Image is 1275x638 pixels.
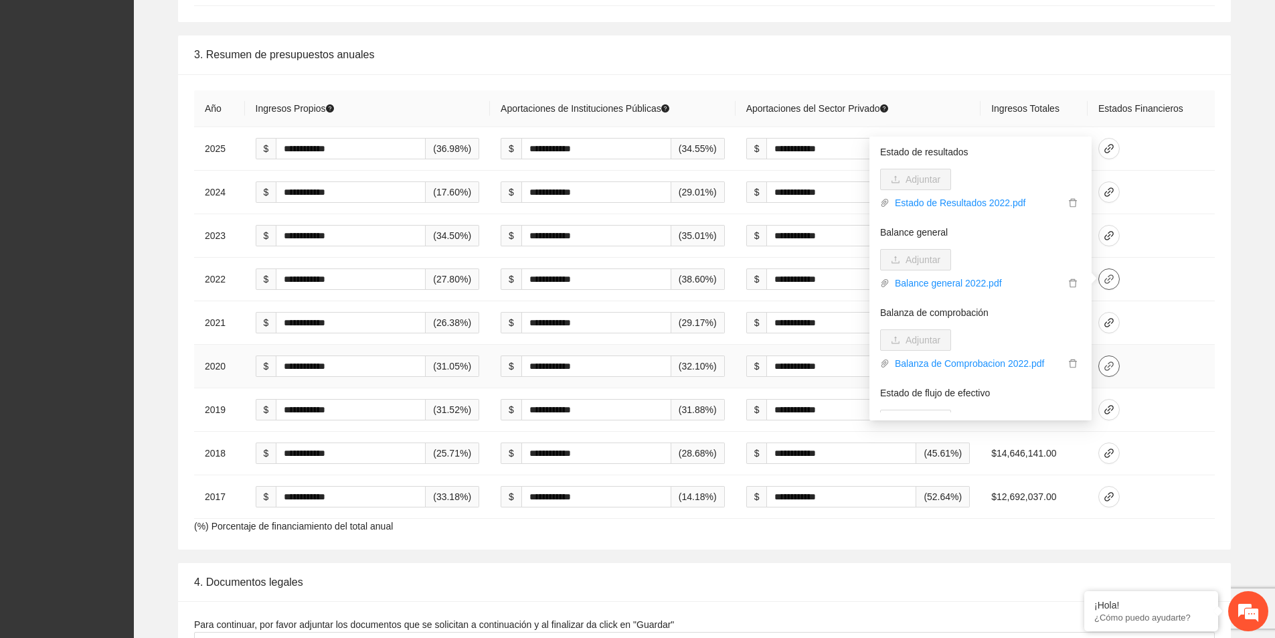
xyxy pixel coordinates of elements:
[501,181,521,203] span: $
[426,486,479,507] span: (33.18%)
[426,312,479,333] span: (26.38%)
[256,443,276,464] span: $
[1088,90,1215,127] th: Estados Financieros
[981,90,1088,127] th: Ingresos Totales
[661,104,669,112] span: question-circle
[1098,443,1120,464] button: link
[426,268,479,290] span: (27.80%)
[746,268,767,290] span: $
[981,432,1088,475] td: $14,646,141.00
[194,90,245,127] th: Año
[426,181,479,203] span: (17.60%)
[1094,600,1208,611] div: ¡Hola!
[501,268,521,290] span: $
[880,410,951,431] button: upload
[880,249,951,270] button: uploadAdjuntar
[916,443,970,464] span: (45.61%)
[1098,181,1120,203] button: link
[220,7,252,39] div: Minimizar ventana de chat en vivo
[194,258,245,301] td: 2022
[194,563,1215,601] div: 4. Documentos legales
[746,138,767,159] span: $
[1065,195,1081,210] button: delete
[256,138,276,159] span: $
[256,103,334,114] span: Ingresos Propios
[256,486,276,507] span: $
[1099,274,1119,285] span: link
[256,312,276,333] span: $
[501,355,521,377] span: $
[501,443,521,464] span: $
[981,475,1088,519] td: $12,692,037.00
[880,169,951,190] button: uploadAdjuntar
[889,356,1065,371] a: Balanza de Comprobacion 2022.pdf
[1065,276,1081,291] button: delete
[501,103,669,114] span: Aportaciones de Instituciones Públicas
[671,443,725,464] span: (28.68%)
[194,388,245,432] td: 2019
[880,305,1081,320] p: Balanza de comprobación
[1099,230,1119,241] span: link
[256,225,276,246] span: $
[880,104,888,112] span: question-circle
[426,399,479,420] span: (31.52%)
[746,225,767,246] span: $
[501,399,521,420] span: $
[256,355,276,377] span: $
[1066,198,1080,208] span: delete
[880,335,951,345] span: uploadAdjuntar
[78,179,185,314] span: Estamos en línea.
[880,359,889,368] span: paper-clip
[671,225,725,246] span: (35.01%)
[1099,143,1119,154] span: link
[746,103,888,114] span: Aportaciones del Sector Privado
[194,619,674,630] span: Para continuar, por favor adjuntar los documentos que se solicitan a continuación y al finalizar ...
[1098,268,1120,290] button: link
[1094,613,1208,623] p: ¿Cómo puedo ayudarte?
[501,225,521,246] span: $
[880,225,1081,240] p: Balance general
[256,181,276,203] span: $
[1099,317,1119,328] span: link
[194,432,245,475] td: 2018
[880,145,1081,159] p: Estado de resultados
[746,399,767,420] span: $
[194,171,245,214] td: 2024
[889,195,1065,210] a: Estado de Resultados 2022.pdf
[880,174,951,185] span: uploadAdjuntar
[501,486,521,507] span: $
[746,312,767,333] span: $
[671,181,725,203] span: (29.01%)
[671,268,725,290] span: (38.60%)
[671,312,725,333] span: (29.17%)
[194,475,245,519] td: 2017
[746,486,767,507] span: $
[1065,356,1081,371] button: delete
[880,386,1081,400] p: Estado de flujo de efectivo
[981,127,1088,171] td: $15,318,647.00
[880,278,889,288] span: paper-clip
[178,74,1231,550] div: (%) Porcentaje de financiamiento del total anual
[426,355,479,377] span: (31.05%)
[671,138,725,159] span: (34.55%)
[1099,361,1119,372] span: link
[1066,278,1080,288] span: delete
[1099,448,1119,459] span: link
[1099,187,1119,197] span: link
[1098,225,1120,246] button: link
[671,486,725,507] span: (14.18%)
[426,443,479,464] span: (25.71%)
[7,366,255,412] textarea: Escriba su mensaje y pulse “Intro”
[194,35,1215,74] div: 3. Resumen de presupuestos anuales
[1098,486,1120,507] button: link
[916,486,970,507] span: (52.64%)
[194,214,245,258] td: 2023
[194,345,245,388] td: 2020
[1098,355,1120,377] button: link
[1099,491,1119,502] span: link
[326,104,334,112] span: question-circle
[880,329,951,351] button: uploadAdjuntar
[501,138,521,159] span: $
[1098,399,1120,420] button: link
[671,355,725,377] span: (32.10%)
